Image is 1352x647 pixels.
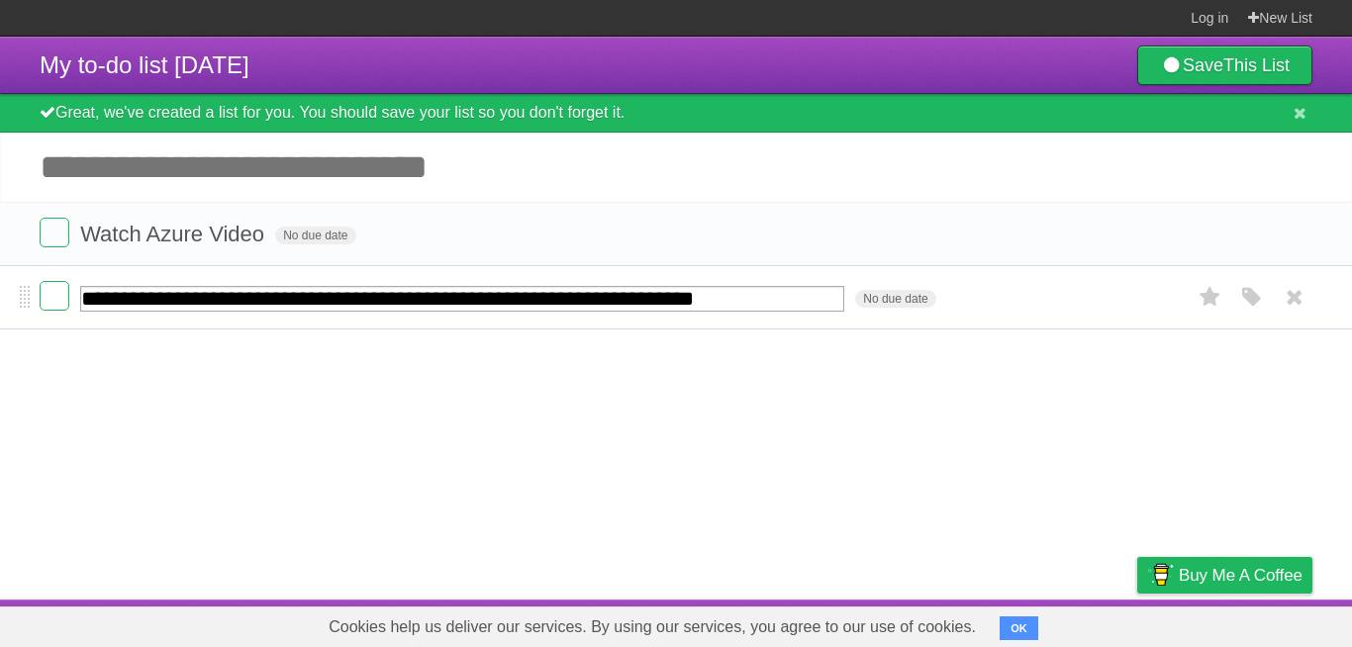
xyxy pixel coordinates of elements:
[1137,46,1312,85] a: SaveThis List
[855,290,935,308] span: No due date
[1188,604,1312,642] a: Suggest a feature
[275,227,355,244] span: No due date
[1137,557,1312,594] a: Buy me a coffee
[80,222,269,246] span: Watch Azure Video
[1223,55,1290,75] b: This List
[1179,558,1303,593] span: Buy me a coffee
[309,607,996,647] span: Cookies help us deliver our services. By using our services, you agree to our use of cookies.
[40,51,249,78] span: My to-do list [DATE]
[40,281,69,311] label: Done
[939,604,1019,642] a: Developers
[1111,604,1163,642] a: Privacy
[1000,616,1038,640] button: OK
[40,218,69,247] label: Done
[1044,604,1088,642] a: Terms
[1147,558,1174,592] img: Buy me a coffee
[874,604,916,642] a: About
[1192,281,1229,314] label: Star task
